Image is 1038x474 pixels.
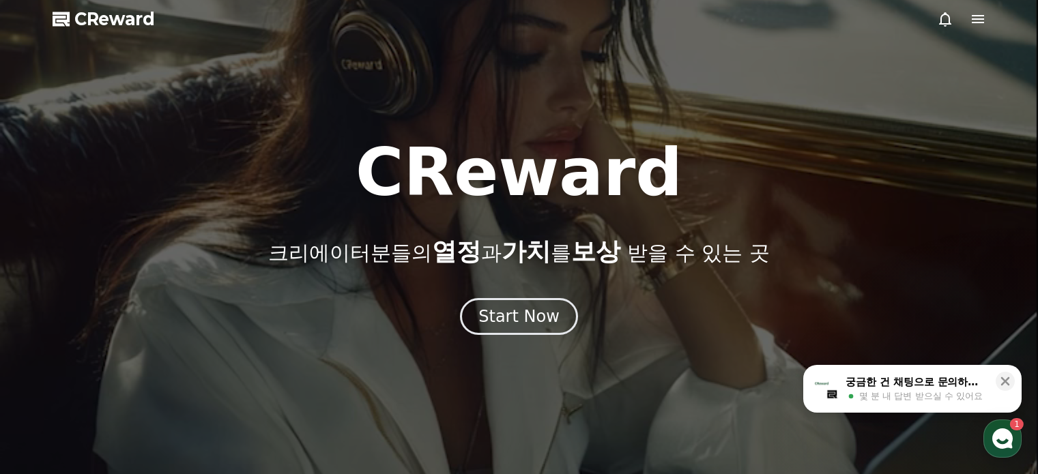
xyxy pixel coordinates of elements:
span: CReward [74,8,155,30]
span: 가치 [502,237,551,265]
a: Start Now [460,312,578,325]
span: 열정 [432,237,481,265]
p: 크리에이터분들의 과 를 받을 수 있는 곳 [268,238,769,265]
button: Start Now [460,298,578,335]
div: Start Now [478,306,560,327]
span: 보상 [571,237,620,265]
a: CReward [53,8,155,30]
h1: CReward [356,140,682,205]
